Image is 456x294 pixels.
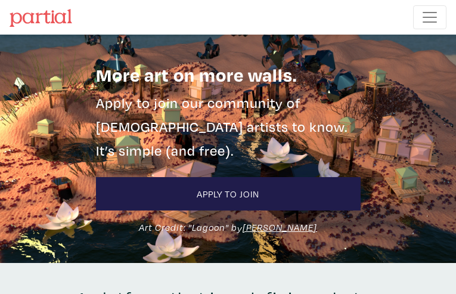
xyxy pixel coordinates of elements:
a: Apply to Join [96,177,361,211]
div: Apply to join our community of [DEMOGRAPHIC_DATA] artists to know. It’s simple (and free). [87,91,370,163]
a: [PERSON_NAME] [243,221,317,233]
div: Art Credit: "Lagoon" by [87,220,370,234]
button: Toggle navigation [413,5,446,29]
h2: More art on more walls. [96,63,361,86]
